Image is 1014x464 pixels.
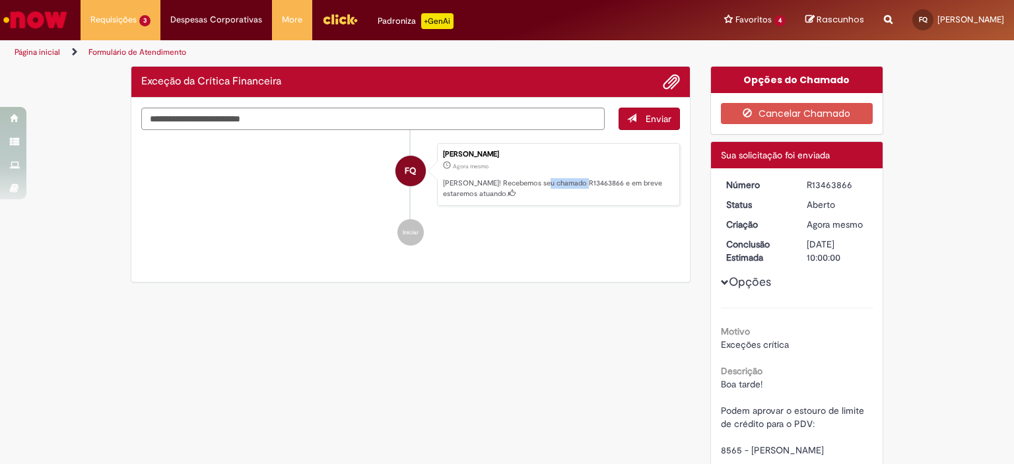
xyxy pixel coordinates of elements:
a: Formulário de Atendimento [88,47,186,57]
span: 4 [774,15,786,26]
a: Página inicial [15,47,60,57]
span: [PERSON_NAME] [937,14,1004,25]
span: Rascunhos [817,13,864,26]
span: Exceções crítica [721,339,789,350]
dt: Número [716,178,797,191]
span: FQ [919,15,928,24]
span: Agora mesmo [453,162,489,170]
div: Opções do Chamado [711,67,883,93]
div: [PERSON_NAME] [443,150,673,158]
button: Enviar [619,108,680,130]
span: Agora mesmo [807,218,863,230]
dt: Conclusão Estimada [716,238,797,264]
time: 29/08/2025 17:47:21 [453,162,489,170]
p: +GenAi [421,13,454,29]
span: FQ [405,155,416,187]
a: Rascunhos [805,14,864,26]
img: ServiceNow [1,7,69,33]
button: Cancelar Chamado [721,103,873,124]
li: Felipe Araujo Quirino [141,143,680,207]
textarea: Digite sua mensagem aqui... [141,108,605,130]
span: Favoritos [735,13,772,26]
h2: Exceção da Crítica Financeira Histórico de tíquete [141,76,281,88]
b: Motivo [721,325,750,337]
time: 29/08/2025 17:47:21 [807,218,863,230]
div: [DATE] 10:00:00 [807,238,868,264]
span: Requisições [90,13,137,26]
ul: Histórico de tíquete [141,130,680,259]
span: Sua solicitação foi enviada [721,149,830,161]
span: Despesas Corporativas [170,13,262,26]
div: R13463866 [807,178,868,191]
span: Enviar [646,113,671,125]
button: Adicionar anexos [663,73,680,90]
span: More [282,13,302,26]
ul: Trilhas de página [10,40,666,65]
div: 29/08/2025 17:47:21 [807,218,868,231]
span: 3 [139,15,151,26]
div: Padroniza [378,13,454,29]
dt: Status [716,198,797,211]
dt: Criação [716,218,797,231]
div: Aberto [807,198,868,211]
img: click_logo_yellow_360x200.png [322,9,358,29]
div: Felipe Araujo Quirino [395,156,426,186]
b: Descrição [721,365,762,377]
p: [PERSON_NAME]! Recebemos seu chamado R13463866 e em breve estaremos atuando. [443,178,673,199]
